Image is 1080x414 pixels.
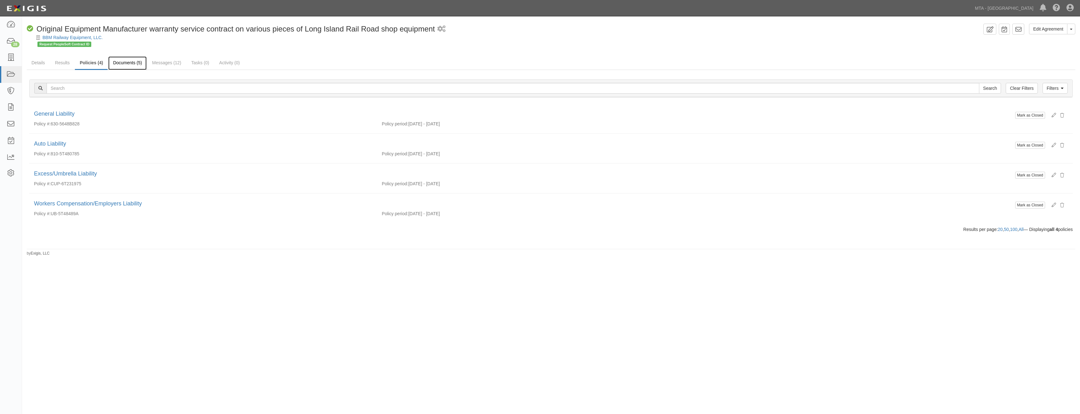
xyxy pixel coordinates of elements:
[215,56,245,69] a: Activity (0)
[1049,227,1058,232] b: all 4
[75,56,108,70] a: Policies (4)
[34,111,75,117] a: General Liability
[34,151,51,157] p: Policy #:
[34,210,51,217] p: Policy #:
[1047,172,1056,178] a: Edit policy
[1029,24,1067,34] a: Edit Agreement
[377,121,1073,127] div: [DATE] - [DATE]
[34,121,51,127] p: Policy #:
[108,56,147,70] a: Documents (5)
[377,151,1073,157] div: [DATE] - [DATE]
[34,181,51,187] p: Policy #:
[382,151,408,157] p: Policy period:
[1047,202,1056,208] a: Edit policy
[27,56,50,69] a: Details
[1015,142,1045,149] input: Mark as Closed
[1056,170,1068,181] button: Delete Policy
[50,56,75,69] a: Results
[1010,227,1017,232] a: 100
[37,25,435,33] span: Original Equipment Manufacturer warranty service contract on various pieces of Long Island Rail R...
[1004,227,1009,232] a: 50
[27,251,50,256] small: by
[972,2,1037,14] a: MTA - [GEOGRAPHIC_DATA]
[1053,4,1060,12] i: Help Center - Complianz
[27,24,435,34] div: Original Equipment Manufacturer warranty service contract on various pieces of Long Island Rail R...
[377,181,1073,187] div: [DATE] - [DATE]
[1015,112,1045,119] input: Mark as Closed
[5,3,48,14] img: Logo
[29,210,377,217] div: UB-5T48489A
[1047,112,1056,118] a: Edit policy
[47,83,979,94] input: Search
[187,56,214,69] a: Tasks (0)
[1056,110,1068,121] button: Delete Policy
[1047,142,1056,148] a: Edit policy
[1015,172,1045,179] input: Mark as Closed
[42,35,103,40] a: BBM Railway Equipment, LLC.
[34,141,66,147] a: Auto Liability
[1043,83,1068,94] a: Filters
[1056,200,1068,210] button: Delete Policy
[1006,83,1038,94] a: Clear Filters
[382,210,408,217] p: Policy period:
[437,26,446,32] i: 1 scheduled workflow
[382,181,408,187] p: Policy period:
[25,226,1077,233] div: Results per page: , , , — Displaying policies
[29,181,377,187] div: CUP-6T231975
[29,121,377,127] div: 630-5648B828
[11,42,20,47] div: 28
[1056,140,1068,151] button: Delete Policy
[27,26,33,32] i: Compliant
[979,83,1001,94] input: Search
[34,200,142,207] a: Workers Compensation/Employers Liability
[998,227,1003,232] a: 20
[147,56,186,69] a: Messages (12)
[1019,227,1024,232] a: All
[377,210,1073,217] div: [DATE] - [DATE]
[37,42,91,47] span: Request PeopleSoft Contract ID
[29,151,377,157] div: 810-5T480785
[382,121,408,127] p: Policy period:
[31,251,50,256] a: Exigis, LLC
[1015,202,1045,209] input: Mark as Closed
[34,170,97,177] a: Excess/Umbrella Liability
